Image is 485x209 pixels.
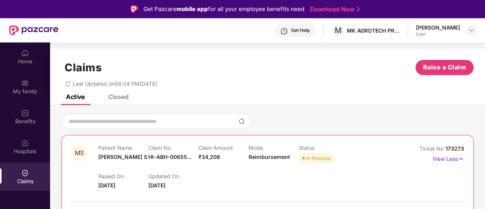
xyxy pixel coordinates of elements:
button: Raise a Claim [416,60,474,75]
span: Raise a Claim [423,63,466,72]
img: New Pazcare Logo [9,25,58,35]
div: Get Pazcare for all your employee benefits need [143,5,304,14]
p: Claim No [148,145,198,151]
span: Last Updated on 08:04 PM[DATE] [73,80,157,87]
span: M [335,26,342,35]
strong: mobile app [176,5,208,13]
span: [DATE] [98,182,115,189]
span: Reimbursement [249,154,290,160]
div: In Process [306,154,331,162]
span: [DATE] [148,182,165,189]
div: Active [66,93,85,101]
span: MS [75,150,84,156]
p: View Less [433,153,464,163]
p: Claim Amount [198,145,249,151]
img: svg+xml;base64,PHN2ZyBpZD0iU2VhcmNoLTMyeDMyIiB4bWxucz0iaHR0cDovL3d3dy53My5vcmcvMjAwMC9zdmciIHdpZH... [239,118,245,124]
img: svg+xml;base64,PHN2ZyBpZD0iQ2xhaW0iIHhtbG5zPSJodHRwOi8vd3d3LnczLm9yZy8yMDAwL3N2ZyIgd2lkdGg9IjIwIi... [21,169,29,177]
img: svg+xml;base64,PHN2ZyBpZD0iRHJvcGRvd24tMzJ4MzIiIHhtbG5zPSJodHRwOi8vd3d3LnczLm9yZy8yMDAwL3N2ZyIgd2... [468,27,474,33]
div: Get Help [291,27,310,33]
p: Patient Name [98,145,148,151]
img: svg+xml;base64,PHN2ZyB4bWxucz0iaHR0cDovL3d3dy53My5vcmcvMjAwMC9zdmciIHdpZHRoPSIxNyIgaGVpZ2h0PSIxNy... [458,155,464,163]
span: redo [65,80,71,87]
div: Closed [108,93,129,101]
p: Status [299,145,349,151]
span: ₹34,208 [198,154,220,160]
div: [PERSON_NAME] [416,24,460,31]
img: svg+xml;base64,PHN2ZyBpZD0iSGVscC0zMngzMiIgeG1sbnM9Imh0dHA6Ly93d3cudzMub3JnLzIwMDAvc3ZnIiB3aWR0aD... [280,27,288,35]
span: HI-ABH-00655... [148,154,192,160]
span: [PERSON_NAME] S [98,154,147,160]
p: Updated On [148,173,198,179]
img: Logo [131,5,138,13]
img: svg+xml;base64,PHN2ZyBpZD0iSG9tZSIgeG1sbnM9Imh0dHA6Ly93d3cudzMub3JnLzIwMDAvc3ZnIiB3aWR0aD0iMjAiIG... [21,49,29,57]
h1: Claims [65,61,102,74]
div: MK AGROTECH PRIVATE LIMITED [347,27,400,34]
div: User [416,31,460,37]
p: Mode [249,145,299,151]
span: Ticket No [419,145,446,152]
img: svg+xml;base64,PHN2ZyBpZD0iQmVuZWZpdHMiIHhtbG5zPSJodHRwOi8vd3d3LnczLm9yZy8yMDAwL3N2ZyIgd2lkdGg9Ij... [21,109,29,117]
img: svg+xml;base64,PHN2ZyB3aWR0aD0iMjAiIGhlaWdodD0iMjAiIHZpZXdCb3g9IjAgMCAyMCAyMCIgZmlsbD0ibm9uZSIgeG... [21,79,29,87]
img: Stroke [357,5,360,13]
a: Download Now [310,5,357,13]
img: svg+xml;base64,PHN2ZyBpZD0iSG9zcGl0YWxzIiB4bWxucz0iaHR0cDovL3d3dy53My5vcmcvMjAwMC9zdmciIHdpZHRoPS... [21,139,29,147]
span: 173273 [446,145,464,152]
p: Raised On [98,173,148,179]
